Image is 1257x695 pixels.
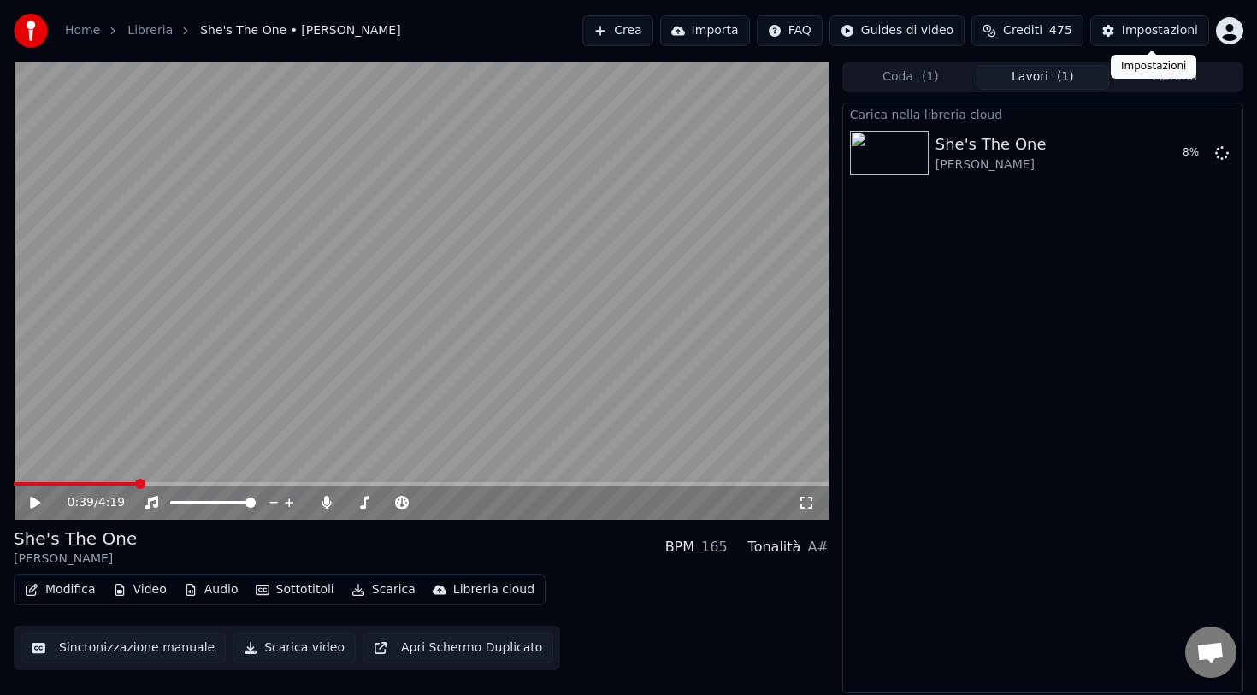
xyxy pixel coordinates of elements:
button: Scarica video [233,633,356,663]
button: Sottotitoli [249,578,341,602]
span: Crediti [1003,22,1042,39]
button: Sincronizzazione manuale [21,633,226,663]
button: Crediti475 [971,15,1083,46]
button: Impostazioni [1090,15,1209,46]
div: Libreria cloud [453,581,534,598]
nav: breadcrumb [65,22,401,39]
div: She's The One [935,133,1047,156]
div: [PERSON_NAME] [935,156,1047,174]
button: FAQ [757,15,823,46]
button: Guides di video [829,15,965,46]
div: She's The One [14,527,137,551]
div: 8 % [1183,146,1208,160]
button: Video [106,578,174,602]
div: Impostazioni [1122,22,1198,39]
span: ( 1 ) [1057,68,1074,85]
span: 0:39 [68,494,94,511]
span: ( 1 ) [922,68,939,85]
span: She's The One • [PERSON_NAME] [200,22,400,39]
a: Home [65,22,100,39]
button: Scarica [345,578,422,602]
button: Crea [582,15,652,46]
div: [PERSON_NAME] [14,551,137,568]
a: Libreria [127,22,173,39]
button: Audio [177,578,245,602]
button: Lavori [977,65,1108,90]
div: A# [807,537,828,557]
img: youka [14,14,48,48]
span: 475 [1049,22,1072,39]
div: Tonalità [748,537,801,557]
button: Importa [660,15,750,46]
div: BPM [665,537,694,557]
div: 165 [701,537,728,557]
button: Coda [845,65,977,90]
div: Carica nella libreria cloud [843,103,1242,124]
button: Modifica [18,578,103,602]
button: Libreria [1109,65,1241,90]
span: 4:19 [98,494,125,511]
button: Apri Schermo Duplicato [363,633,553,663]
div: / [68,494,109,511]
div: Aprire la chat [1185,627,1236,678]
div: Impostazioni [1111,55,1196,79]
